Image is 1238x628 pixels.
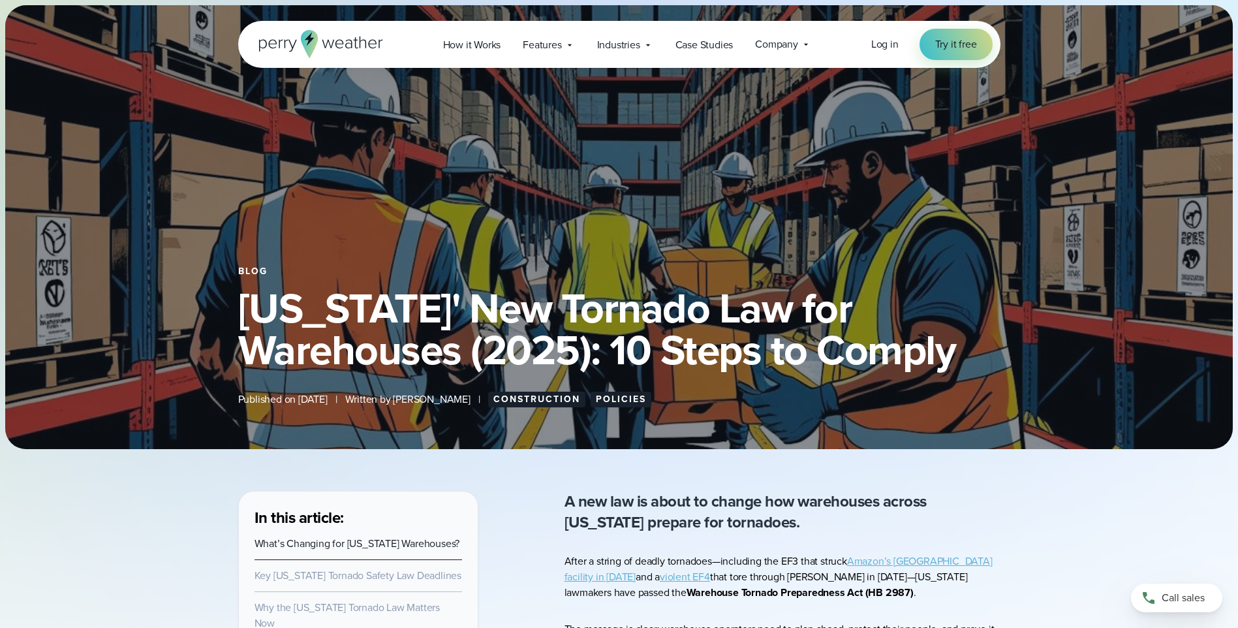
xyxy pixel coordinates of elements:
span: Features [523,37,561,53]
a: Construction [488,392,585,407]
span: How it Works [443,37,501,53]
span: | [478,392,480,407]
a: Key [US_STATE] Tornado Safety Law Deadlines [255,568,461,583]
strong: Warehouse Tornado Preparedness Act (HB 2987) [687,585,914,600]
a: Policies [591,392,651,407]
span: Case Studies [675,37,734,53]
div: Blog [238,266,1000,277]
span: Company [755,37,798,52]
span: Written by [PERSON_NAME] [345,392,471,407]
a: Call sales [1131,584,1222,612]
a: Log in [871,37,899,52]
p: After a string of deadly tornadoes—including the EF3 that struck and a that tore through [PERSON_... [565,554,1000,601]
a: Amazon’s [GEOGRAPHIC_DATA] facility in [DATE] [565,554,993,584]
a: Try it free [920,29,993,60]
span: | [335,392,337,407]
a: violent EF4 [660,569,710,584]
a: How it Works [432,31,512,58]
span: Industries [597,37,640,53]
a: What’s Changing for [US_STATE] Warehouses? [255,536,460,551]
h3: In this article: [255,507,462,528]
p: A new law is about to change how warehouses across [US_STATE] prepare for tornadoes. [565,491,1000,533]
span: Published on [DATE] [238,392,328,407]
span: Call sales [1162,590,1205,606]
h1: [US_STATE]' New Tornado Law for Warehouses (2025): 10 Steps to Comply [238,287,1000,371]
span: Try it free [935,37,977,52]
a: Case Studies [664,31,745,58]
